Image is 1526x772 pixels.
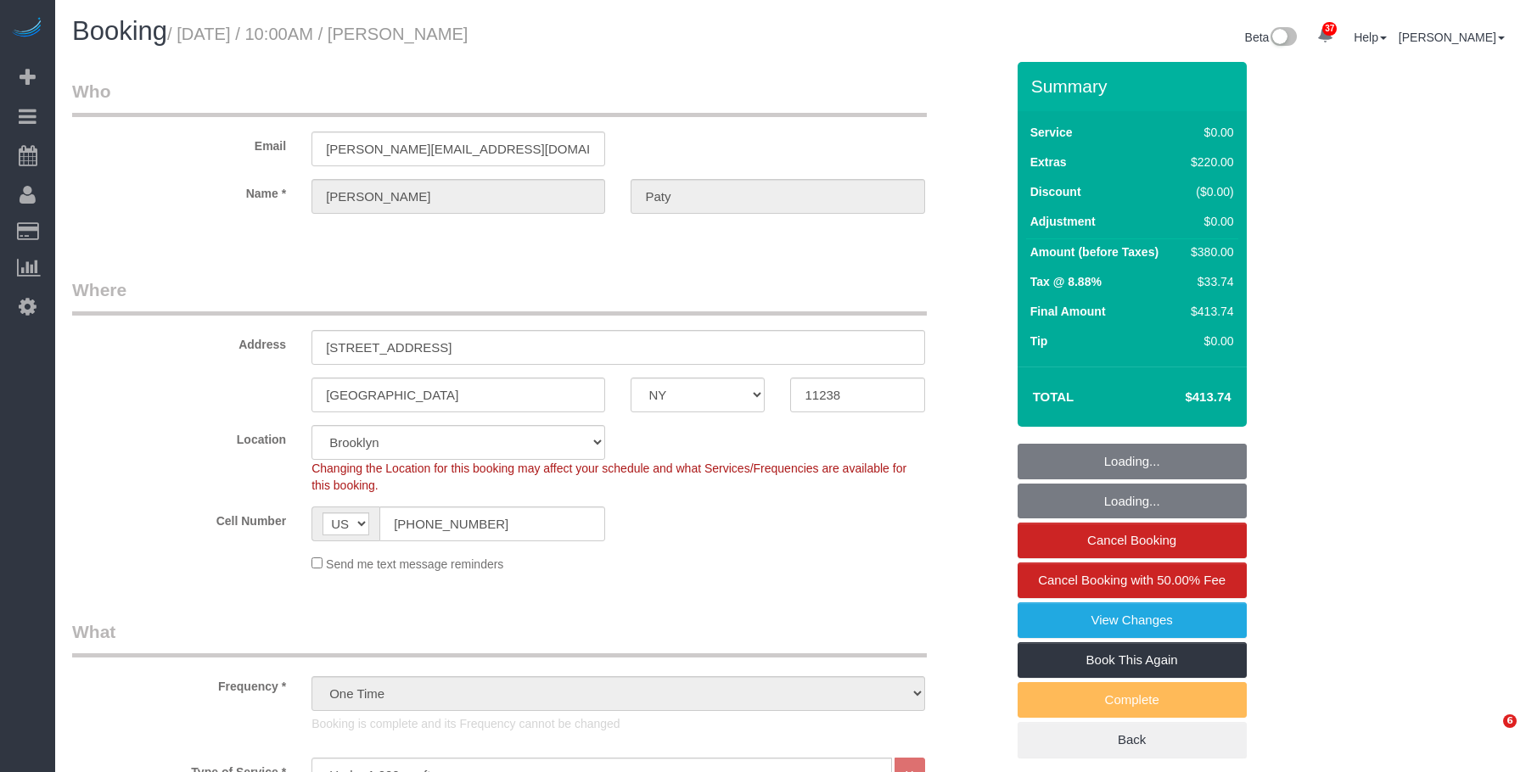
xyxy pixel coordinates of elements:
label: Tip [1030,333,1048,350]
label: Cell Number [59,506,299,529]
label: Tax @ 8.88% [1030,273,1102,290]
div: $0.00 [1184,333,1233,350]
span: 6 [1503,714,1517,728]
input: City [311,378,605,412]
label: Name * [59,179,299,202]
span: Changing the Location for this booking may affect your schedule and what Services/Frequencies are... [311,462,906,492]
label: Location [59,425,299,448]
strong: Total [1033,389,1074,404]
a: Cancel Booking with 50.00% Fee [1018,562,1247,598]
div: $0.00 [1184,124,1233,141]
input: Zip Code [790,378,924,412]
span: Cancel Booking with 50.00% Fee [1038,573,1226,587]
iframe: Intercom live chat [1468,714,1509,755]
label: Service [1030,124,1073,141]
span: Booking [72,16,167,46]
div: $220.00 [1184,154,1233,171]
input: Last Name [631,179,924,214]
label: Discount [1030,183,1081,200]
h4: $413.74 [1134,390,1231,405]
legend: Who [72,79,927,117]
span: 37 [1322,22,1337,36]
input: First Name [311,179,605,214]
label: Final Amount [1030,303,1106,320]
div: $413.74 [1184,303,1233,320]
div: $0.00 [1184,213,1233,230]
div: ($0.00) [1184,183,1233,200]
img: New interface [1269,27,1297,49]
a: Cancel Booking [1018,523,1247,558]
a: Beta [1245,31,1298,44]
a: Help [1354,31,1387,44]
div: $33.74 [1184,273,1233,290]
a: Book This Again [1018,642,1247,678]
a: View Changes [1018,602,1247,638]
label: Amount (before Taxes) [1030,243,1159,260]
img: Automaid Logo [10,17,44,41]
small: / [DATE] / 10:00AM / [PERSON_NAME] [167,25,468,43]
label: Extras [1030,154,1067,171]
input: Cell Number [379,506,605,541]
label: Adjustment [1030,213,1096,230]
p: Booking is complete and its Frequency cannot be changed [311,715,924,732]
label: Email [59,131,299,154]
span: Send me text message reminders [326,557,503,571]
div: $380.00 [1184,243,1233,260]
a: 37 [1309,17,1342,54]
label: Address [59,330,299,353]
label: Frequency * [59,672,299,695]
input: Email [311,131,605,166]
legend: What [72,619,927,657]
a: [PERSON_NAME] [1399,31,1505,44]
a: Back [1018,722,1247,758]
legend: Where [72,277,927,316]
h3: Summary [1031,76,1238,96]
